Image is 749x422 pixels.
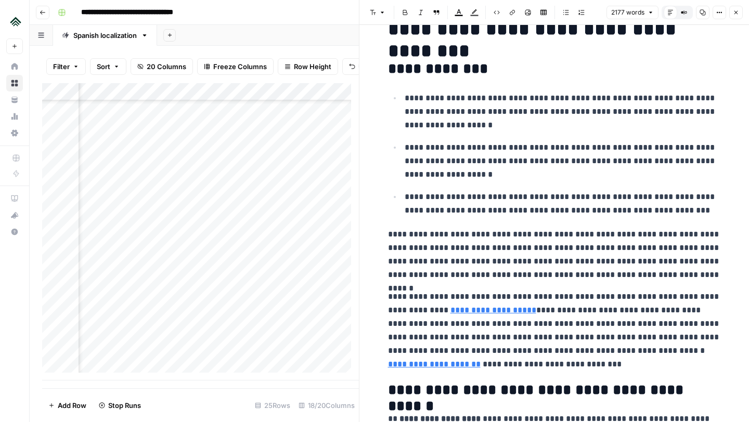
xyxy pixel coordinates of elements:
[6,91,23,108] a: Your Data
[93,397,147,414] button: Stop Runs
[17,17,25,25] img: logo_orange.svg
[7,207,22,223] div: What's new?
[6,108,23,125] a: Usage
[73,30,137,41] div: Spanish localization
[58,400,86,411] span: Add Row
[6,207,23,223] button: What's new?
[147,61,186,72] span: 20 Columns
[6,12,25,31] img: Uplisting Logo
[53,61,70,72] span: Filter
[55,61,80,68] div: Dominio
[43,60,51,69] img: tab_domain_overview_orange.svg
[251,397,294,414] div: 25 Rows
[606,6,658,19] button: 2177 words
[108,400,141,411] span: Stop Runs
[197,58,274,75] button: Freeze Columns
[42,397,93,414] button: Add Row
[294,397,359,414] div: 18/20 Columns
[111,60,119,69] img: tab_keywords_by_traffic_grey.svg
[6,58,23,75] a: Home
[611,8,644,17] span: 2177 words
[46,58,86,75] button: Filter
[6,125,23,141] a: Settings
[27,27,117,35] div: Dominio: [DOMAIN_NAME]
[6,8,23,34] button: Workspace: Uplisting
[29,17,51,25] div: v 4.0.25
[90,58,126,75] button: Sort
[6,190,23,207] a: AirOps Academy
[6,75,23,91] a: Browse
[294,61,331,72] span: Row Height
[122,61,165,68] div: Palabras clave
[17,27,25,35] img: website_grey.svg
[6,223,23,240] button: Help + Support
[53,25,157,46] a: Spanish localization
[342,58,383,75] button: Undo
[131,58,193,75] button: 20 Columns
[213,61,267,72] span: Freeze Columns
[278,58,338,75] button: Row Height
[97,61,110,72] span: Sort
